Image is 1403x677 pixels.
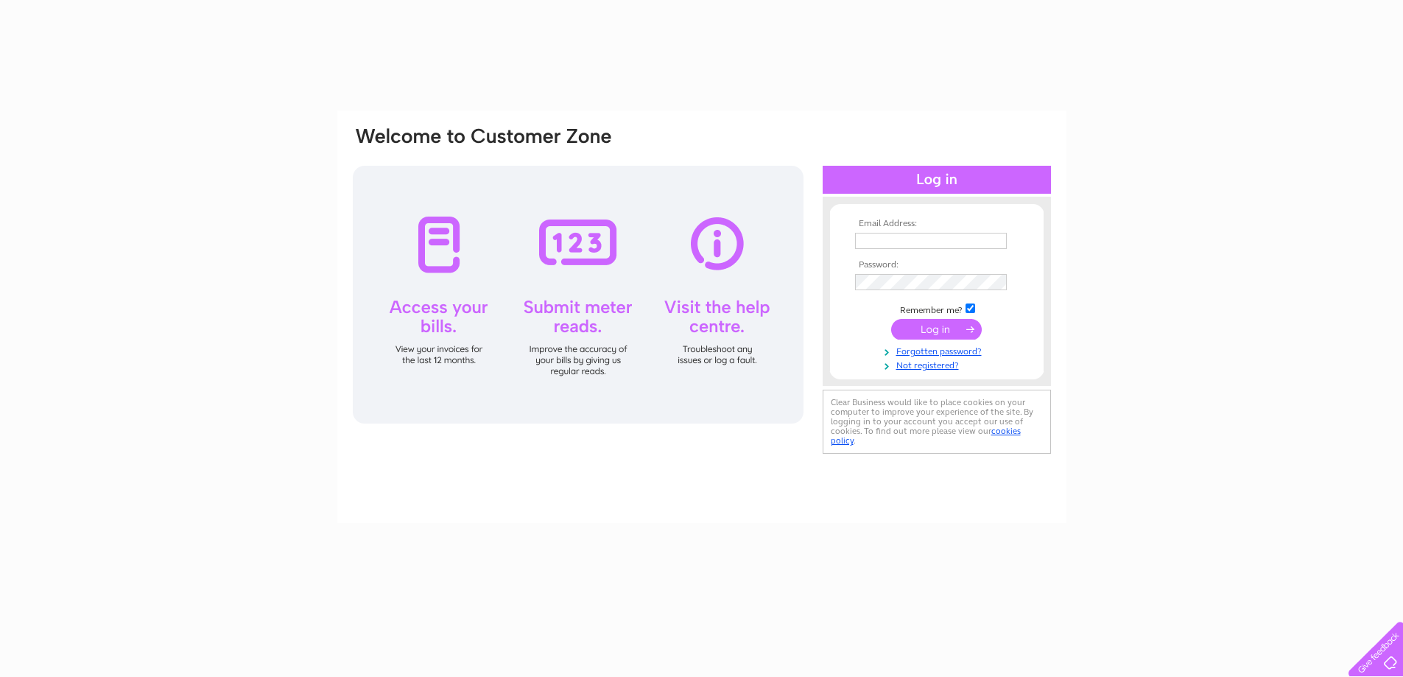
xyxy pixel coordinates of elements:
[855,357,1022,371] a: Not registered?
[851,301,1022,316] td: Remember me?
[823,390,1051,454] div: Clear Business would like to place cookies on your computer to improve your experience of the sit...
[831,426,1021,446] a: cookies policy
[855,343,1022,357] a: Forgotten password?
[891,319,982,340] input: Submit
[851,219,1022,229] th: Email Address:
[851,260,1022,270] th: Password:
